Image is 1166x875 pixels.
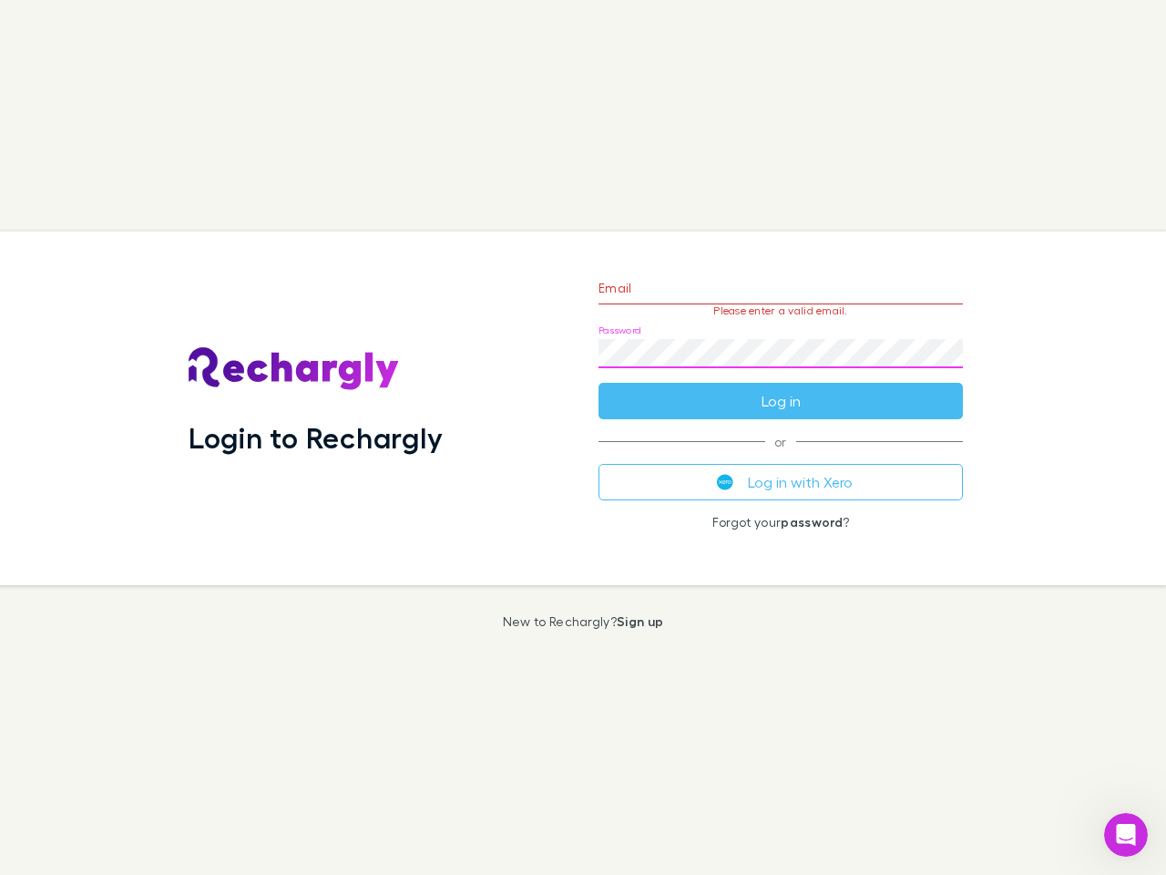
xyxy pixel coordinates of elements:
[717,474,733,490] img: Xero's logo
[598,383,963,419] button: Log in
[189,347,400,391] img: Rechargly's Logo
[598,441,963,442] span: or
[1104,813,1148,857] iframe: Intercom live chat
[617,613,663,629] a: Sign up
[189,420,443,455] h1: Login to Rechargly
[503,614,664,629] p: New to Rechargly?
[598,515,963,530] p: Forgot your ?
[598,464,963,500] button: Log in with Xero
[598,304,963,317] p: Please enter a valid email.
[598,324,641,337] label: Password
[781,514,843,530] a: password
